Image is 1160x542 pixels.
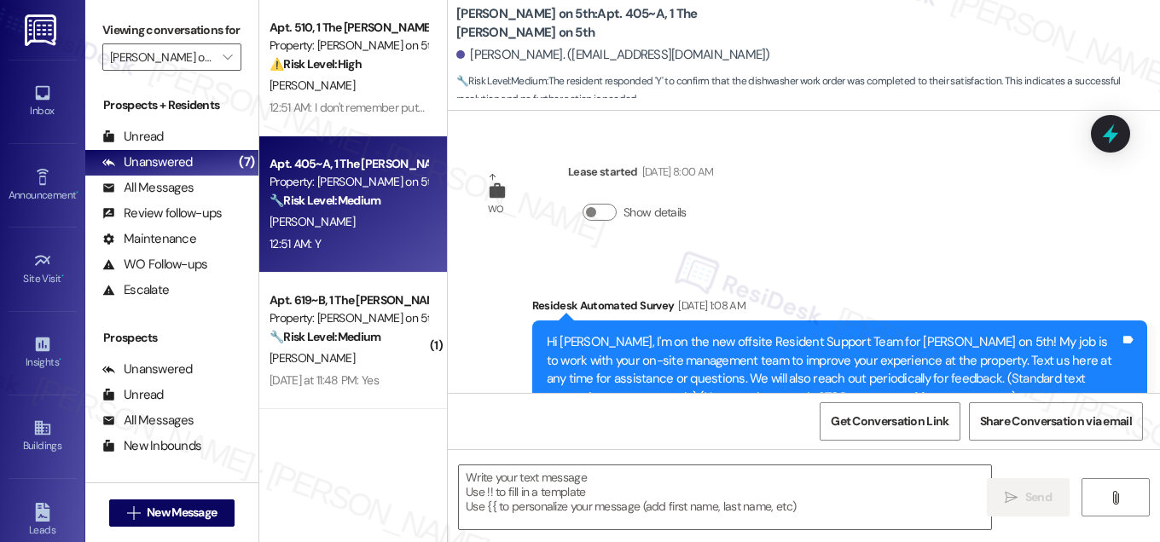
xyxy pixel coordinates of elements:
[102,281,169,299] div: Escalate
[9,330,77,376] a: Insights •
[270,100,587,115] div: 12:51 AM: I don't remember putting a work order. What was it for?
[102,230,196,248] div: Maintenance
[270,78,355,93] span: [PERSON_NAME]
[9,413,77,459] a: Buildings
[270,350,355,366] span: [PERSON_NAME]
[59,354,61,366] span: •
[456,74,547,88] strong: 🔧 Risk Level: Medium
[987,478,1070,516] button: Send
[270,329,380,344] strong: 🔧 Risk Level: Medium
[270,19,427,37] div: Apt. 510, 1 The [PERSON_NAME] on 5th
[102,17,241,43] label: Viewing conversations for
[969,402,1143,441] button: Share Conversation via email
[9,78,77,124] a: Inbox
[85,96,258,114] div: Prospects + Residents
[147,504,217,522] span: New Message
[1005,491,1018,505] i: 
[456,46,770,64] div: [PERSON_NAME]. ([EMAIL_ADDRESS][DOMAIN_NAME])
[76,187,78,199] span: •
[270,193,380,208] strong: 🔧 Risk Level: Medium
[102,386,164,404] div: Unread
[9,246,77,292] a: Site Visit •
[102,412,194,430] div: All Messages
[102,360,193,378] div: Unanswered
[456,5,797,42] b: [PERSON_NAME] on 5th: Apt. 405~A, 1 The [PERSON_NAME] on 5th
[270,291,427,309] div: Apt. 619~B, 1 The [PERSON_NAME] on 5th
[638,163,714,181] div: [DATE] 8:00 AM
[488,200,504,218] div: WO
[109,499,235,527] button: New Message
[1025,488,1052,506] span: Send
[568,163,713,187] div: Lease started
[102,153,193,171] div: Unanswered
[61,270,64,282] span: •
[270,155,427,173] div: Apt. 405~A, 1 The [PERSON_NAME] on 5th
[102,128,164,146] div: Unread
[270,37,427,55] div: Property: [PERSON_NAME] on 5th
[831,412,948,430] span: Get Conversation Link
[674,297,745,314] div: [DATE] 1:08 AM
[102,256,207,274] div: WO Follow-ups
[980,412,1132,430] span: Share Conversation via email
[127,506,140,520] i: 
[623,204,687,222] label: Show details
[270,173,427,191] div: Property: [PERSON_NAME] on 5th
[102,179,194,197] div: All Messages
[532,297,1148,320] div: Residesk Automated Survey
[270,372,379,388] div: [DATE] at 11:48 PM: Yes
[25,14,60,46] img: ResiDesk Logo
[270,56,362,72] strong: ⚠️ Risk Level: High
[1109,491,1122,505] i: 
[456,72,1160,109] span: : The resident responded 'Y' to confirm that the dishwasher work order was completed to their sat...
[85,329,258,347] div: Prospects
[270,309,427,327] div: Property: [PERSON_NAME] on 5th
[547,333,1121,406] div: Hi [PERSON_NAME], I'm on the new offsite Resident Support Team for [PERSON_NAME] on 5th! My job i...
[270,214,355,229] span: [PERSON_NAME]
[235,149,258,176] div: (7)
[270,236,321,251] div: 12:51 AM: Y
[102,205,222,222] div: Review follow-ups
[223,50,232,64] i: 
[102,437,201,455] div: New Inbounds
[110,43,214,71] input: All communities
[820,402,960,441] button: Get Conversation Link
